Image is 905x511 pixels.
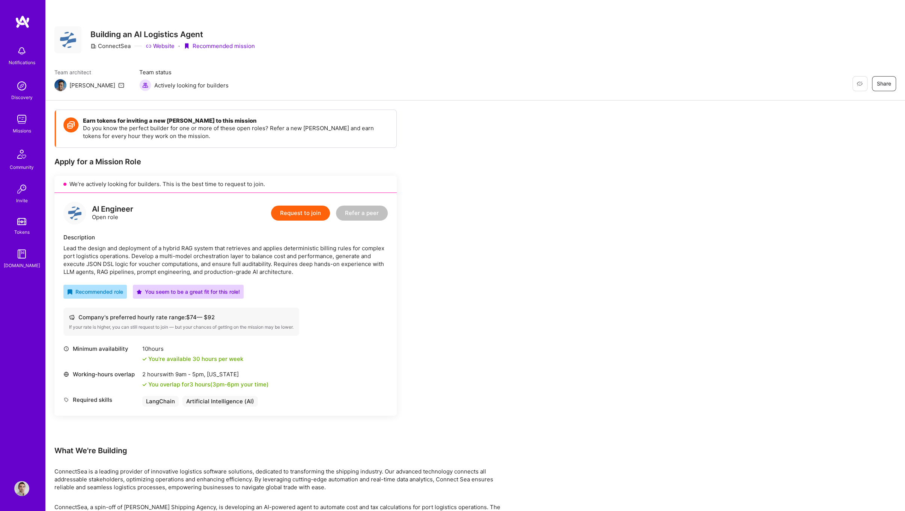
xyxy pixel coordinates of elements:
[14,78,29,93] img: discovery
[9,59,35,66] div: Notifications
[872,76,896,91] button: Share
[336,206,388,221] button: Refer a peer
[63,397,69,403] i: icon Tag
[14,44,29,59] img: bell
[142,345,243,353] div: 10 hours
[90,30,255,39] h3: Building an AI Logistics Agent
[148,380,269,388] div: You overlap for 3 hours ( your time)
[12,481,31,496] a: User Avatar
[69,81,115,89] div: [PERSON_NAME]
[137,288,240,296] div: You seem to be a great fit for this role!
[54,79,66,91] img: Team Architect
[139,68,229,76] span: Team status
[271,206,330,221] button: Request to join
[63,396,139,404] div: Required skills
[14,112,29,127] img: teamwork
[142,357,147,361] i: icon Check
[154,81,229,89] span: Actively looking for builders
[184,43,190,49] i: icon PurpleRibbon
[92,205,133,213] div: AI Engineer
[83,124,389,140] p: Do you know the perfect builder for one or more of these open roles? Refer a new [PERSON_NAME] an...
[14,246,29,262] img: guide book
[63,233,388,241] div: Description
[63,202,86,224] img: logo
[69,324,294,330] div: If your rate is higher, you can still request to join — but your chances of getting on the missio...
[11,93,33,101] div: Discovery
[17,218,26,225] img: tokens
[83,117,389,124] h4: Earn tokens for inviting a new [PERSON_NAME] to this mission
[10,163,34,171] div: Community
[16,197,28,204] div: Invite
[142,355,243,363] div: You're available 30 hours per week
[54,157,397,167] div: Apply for a Mission Role
[63,117,78,132] img: Token icon
[63,244,388,276] div: Lead the design and deployment of a hybrid RAG system that retrieves and applies deterministic bi...
[14,481,29,496] img: User Avatar
[90,42,131,50] div: ConnectSea
[54,26,81,53] img: Company Logo
[63,370,139,378] div: Working-hours overlap
[63,346,69,352] i: icon Clock
[13,127,31,135] div: Missions
[54,68,124,76] span: Team architect
[182,396,258,407] div: Artificial Intelligence (AI)
[90,43,96,49] i: icon CompanyGray
[142,396,179,407] div: LangChain
[857,81,863,87] i: icon EyeClosed
[67,289,72,295] i: icon RecommendedBadge
[69,314,75,320] i: icon Cash
[118,82,124,88] i: icon Mail
[184,42,255,50] div: Recommended mission
[15,15,30,29] img: logo
[54,446,505,455] div: What We're Building
[63,371,69,377] i: icon World
[146,42,175,50] a: Website
[54,467,505,491] div: ConnectSea is a leading provider of innovative logistics software solutions, dedicated to transfo...
[92,205,133,221] div: Open role
[142,370,269,378] div: 2 hours with [US_STATE]
[212,381,239,388] span: 3pm - 6pm
[14,228,30,236] div: Tokens
[142,382,147,387] i: icon Check
[137,289,142,295] i: icon PurpleStar
[14,182,29,197] img: Invite
[174,371,207,378] span: 9am - 5pm ,
[63,345,139,353] div: Minimum availability
[67,288,123,296] div: Recommended role
[877,80,891,87] span: Share
[4,262,40,269] div: [DOMAIN_NAME]
[13,145,31,163] img: Community
[54,176,397,193] div: We’re actively looking for builders. This is the best time to request to join.
[139,79,151,91] img: Actively looking for builders
[69,313,294,321] div: Company's preferred hourly rate range: $ 74 — $ 92
[178,42,180,50] div: ·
